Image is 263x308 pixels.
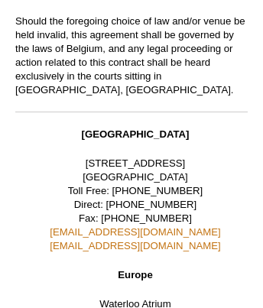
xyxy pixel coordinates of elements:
p: [STREET_ADDRESS] [GEOGRAPHIC_DATA] Toll Free: [PHONE_NUMBER] Direct: [PHONE_NUMBER] Fax: [PHONE_N... [31,157,240,253]
strong: Europe [118,269,152,280]
a: [EMAIL_ADDRESS][DOMAIN_NAME] [50,226,221,238]
a: [EMAIL_ADDRESS][DOMAIN_NAME] [50,240,221,251]
strong: [GEOGRAPHIC_DATA] [82,128,190,140]
p: Should the foregoing choice of law and/or venue be held invalid, this agreement shall be governed... [15,15,248,97]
